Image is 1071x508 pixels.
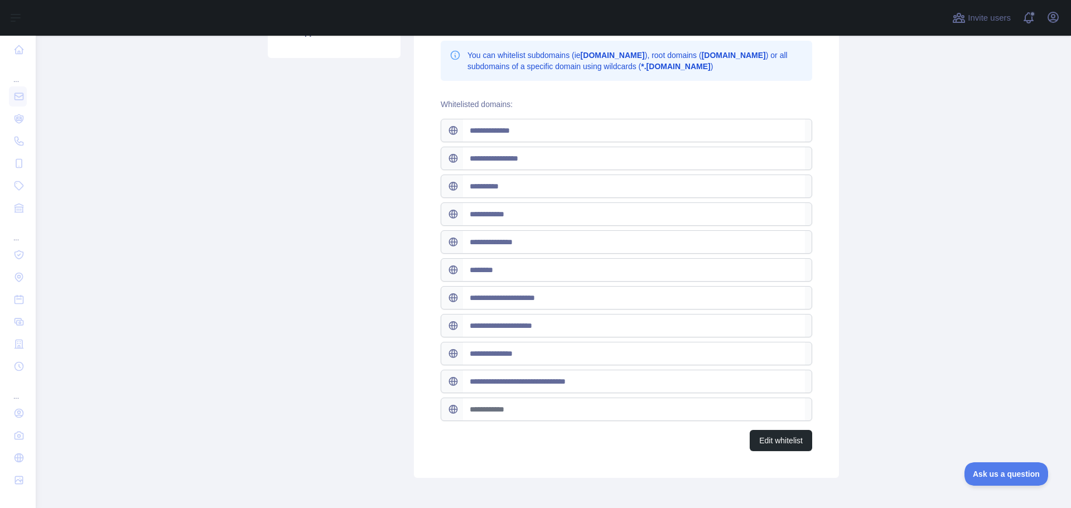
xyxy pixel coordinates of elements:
[9,62,27,84] div: ...
[950,9,1013,27] button: Invite users
[9,379,27,401] div: ...
[964,462,1049,486] iframe: Toggle Customer Support
[968,12,1011,25] span: Invite users
[702,51,766,60] b: [DOMAIN_NAME]
[441,100,513,109] label: Whitelisted domains:
[750,430,812,451] button: Edit whitelist
[9,220,27,243] div: ...
[641,62,710,71] b: *.[DOMAIN_NAME]
[581,51,645,60] b: [DOMAIN_NAME]
[467,50,803,72] p: You can whitelist subdomains (ie ), root domains ( ) or all subdomains of a specific domain using...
